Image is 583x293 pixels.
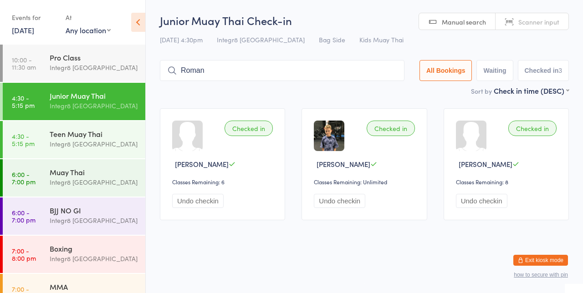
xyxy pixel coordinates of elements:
[160,60,404,81] input: Search
[319,35,345,44] span: Bag Side
[359,35,404,44] span: Kids Muay Thai
[50,253,138,264] div: Integr8 [GEOGRAPHIC_DATA]
[50,167,138,177] div: Muay Thai
[494,86,569,96] div: Check in time (DESC)
[314,178,417,186] div: Classes Remaining: Unlimited
[50,205,138,215] div: BJJ NO GI
[12,25,34,35] a: [DATE]
[50,282,138,292] div: MMA
[514,272,568,278] button: how to secure with pin
[3,121,145,158] a: 4:30 -5:15 pmTeen Muay ThaiIntegr8 [GEOGRAPHIC_DATA]
[456,194,507,208] button: Undo checkin
[3,159,145,197] a: 6:00 -7:00 pmMuay ThaiIntegr8 [GEOGRAPHIC_DATA]
[518,17,559,26] span: Scanner input
[172,178,276,186] div: Classes Remaining: 6
[50,129,138,139] div: Teen Muay Thai
[3,236,145,273] a: 7:00 -8:00 pmBoxingIntegr8 [GEOGRAPHIC_DATA]
[50,215,138,226] div: Integr8 [GEOGRAPHIC_DATA]
[217,35,305,44] span: Integr8 [GEOGRAPHIC_DATA]
[518,60,569,81] button: Checked in3
[50,91,138,101] div: Junior Muay Thai
[314,194,365,208] button: Undo checkin
[459,159,512,169] span: [PERSON_NAME]
[50,177,138,187] div: Integr8 [GEOGRAPHIC_DATA]
[3,197,145,235] a: 6:00 -7:00 pmBJJ NO GIIntegr8 [GEOGRAPHIC_DATA]
[456,178,559,186] div: Classes Remaining: 8
[3,83,145,120] a: 4:30 -5:15 pmJunior Muay ThaiIntegr8 [GEOGRAPHIC_DATA]
[471,86,492,96] label: Sort by
[160,13,569,28] h2: Junior Muay Thai Check-in
[3,45,145,82] a: 10:00 -11:30 amPro ClassIntegr8 [GEOGRAPHIC_DATA]
[314,121,344,151] img: image1746598588.png
[50,243,138,253] div: Boxing
[50,139,138,149] div: Integr8 [GEOGRAPHIC_DATA]
[12,209,36,223] time: 6:00 - 7:00 pm
[50,62,138,73] div: Integr8 [GEOGRAPHIC_DATA]
[66,25,111,35] div: Any location
[12,10,56,25] div: Events for
[175,159,229,169] span: [PERSON_NAME]
[50,101,138,111] div: Integr8 [GEOGRAPHIC_DATA]
[317,159,370,169] span: [PERSON_NAME]
[225,121,273,136] div: Checked in
[160,35,203,44] span: [DATE] 4:30pm
[12,56,36,71] time: 10:00 - 11:30 am
[66,10,111,25] div: At
[508,121,557,136] div: Checked in
[12,247,36,262] time: 7:00 - 8:00 pm
[419,60,472,81] button: All Bookings
[50,52,138,62] div: Pro Class
[367,121,415,136] div: Checked in
[442,17,486,26] span: Manual search
[12,94,35,109] time: 4:30 - 5:15 pm
[513,255,568,266] button: Exit kiosk mode
[172,194,224,208] button: Undo checkin
[476,60,513,81] button: Waiting
[12,171,36,185] time: 6:00 - 7:00 pm
[12,132,35,147] time: 4:30 - 5:15 pm
[558,67,562,74] div: 3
